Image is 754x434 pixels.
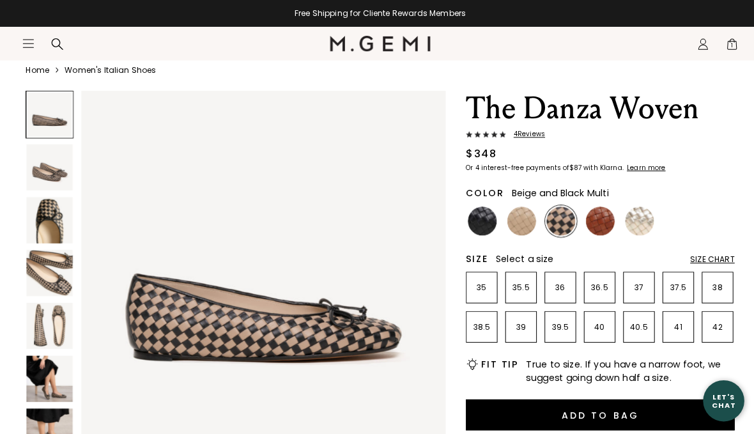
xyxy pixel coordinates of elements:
[502,130,541,137] span: 4 Review s
[26,196,72,242] img: The Danza Woven
[462,145,493,160] div: $348
[619,320,649,330] p: 40.5
[462,187,500,197] h2: Color
[719,40,732,53] span: 1
[503,205,532,234] img: Beige
[462,130,728,140] a: 4Reviews
[541,320,571,330] p: 39.5
[619,281,649,291] p: 37
[658,320,688,330] p: 41
[26,353,72,399] img: The Danza Woven
[22,37,35,50] button: Open site menu
[696,320,727,330] p: 42
[26,143,72,189] img: The Danza Woven
[462,396,728,427] button: Add to Bag
[327,36,427,51] img: M.Gemi
[491,251,549,263] span: Select a size
[542,205,571,234] img: Beige and Black Multi
[696,281,727,291] p: 38
[26,248,72,294] img: The Danza Woven
[477,357,514,367] h2: Fit Tip
[463,281,493,291] p: 35
[462,252,484,262] h2: Size
[620,163,660,171] a: Learn more
[541,281,571,291] p: 36
[502,281,532,291] p: 35.5
[463,320,493,330] p: 38.5
[697,389,738,405] div: Let's Chat
[684,252,728,263] div: Size Chart
[26,300,72,346] img: The Danza Woven
[580,281,610,291] p: 36.5
[462,90,728,126] h1: The Danza Woven
[620,205,649,234] img: Champagne
[502,320,532,330] p: 39
[581,205,610,234] img: Saddle
[580,320,610,330] p: 40
[462,162,564,171] klarna-placement-style-body: Or 4 interest-free payments of
[464,205,493,234] img: Black
[521,355,728,381] span: True to size. If you have a narrow foot, we suggest going down half a size.
[658,281,688,291] p: 37.5
[564,162,576,171] klarna-placement-style-amount: $87
[622,162,660,171] klarna-placement-style-cta: Learn more
[578,162,620,171] klarna-placement-style-body: with Klarna
[507,185,604,198] span: Beige and Black Multi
